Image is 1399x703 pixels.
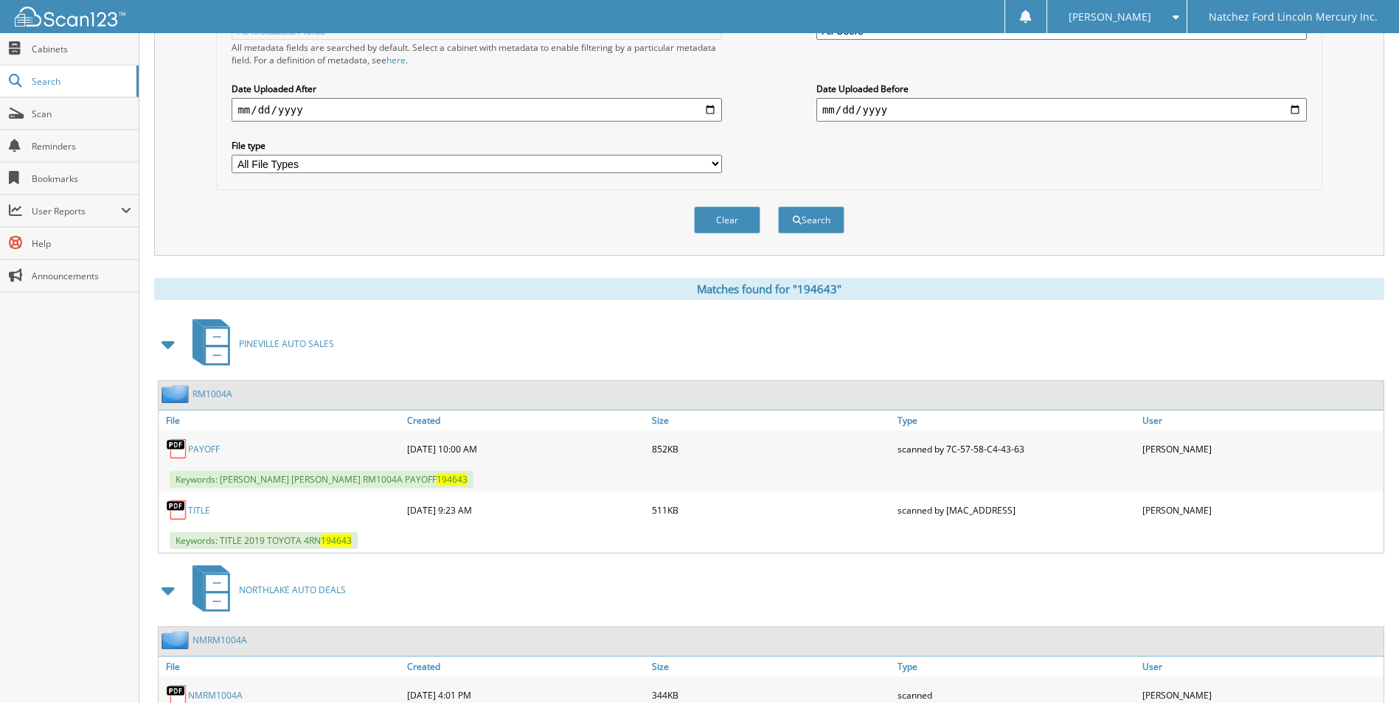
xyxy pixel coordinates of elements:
span: Keywords: [PERSON_NAME] [PERSON_NAME] RM1004A PAYOFF [170,471,473,488]
span: Help [32,237,131,250]
span: 194643 [437,473,468,486]
div: All metadata fields are searched by default. Select a cabinet with metadata to enable filtering b... [232,41,722,66]
div: [PERSON_NAME] [1139,495,1384,525]
a: NMRM1004A [192,634,247,646]
span: Cabinets [32,43,131,55]
span: Scan [32,108,131,120]
div: Matches found for "194643" [154,278,1384,300]
iframe: Chat Widget [1325,632,1399,703]
a: Created [403,657,648,676]
img: folder2.png [162,385,192,403]
input: start [232,98,722,122]
button: Clear [694,206,760,234]
span: [PERSON_NAME] [1069,13,1151,21]
span: NORTHLAKE AUTO DEALS [239,584,346,596]
input: end [816,98,1307,122]
div: [DATE] 10:00 AM [403,434,648,464]
span: 194643 [321,534,352,547]
span: Search [32,75,129,88]
img: scan123-logo-white.svg [15,7,125,27]
div: 511KB [648,495,893,525]
a: PINEVILLE AUTO SALES [184,315,334,373]
a: RM1004A [192,388,232,400]
a: User [1139,410,1384,430]
div: scanned by 7C-57-58-C4-43-63 [894,434,1139,464]
span: PINEVILLE AUTO SALES [239,337,334,350]
a: NMRM1004A [188,689,243,702]
a: Size [648,410,893,430]
a: File [159,410,403,430]
span: Bookmarks [32,172,131,185]
a: TITLE [188,504,210,517]
label: Date Uploaded Before [816,83,1307,95]
img: PDF.png [166,438,188,460]
div: 852KB [648,434,893,464]
img: folder2.png [162,631,192,649]
div: [DATE] 9:23 AM [403,495,648,525]
a: Size [648,657,893,676]
a: NORTHLAKE AUTO DEALS [184,561,346,619]
a: PAYOFF [188,443,220,455]
span: Announcements [32,270,131,282]
button: Search [778,206,844,234]
a: User [1139,657,1384,676]
span: Reminders [32,140,131,153]
a: Created [403,410,648,430]
span: Natchez Ford Lincoln Mercury Inc. [1209,13,1378,21]
span: User Reports [32,205,121,217]
a: Type [894,410,1139,430]
span: Keywords: TITLE 2019 TOYOTA 4RN [170,532,358,549]
div: scanned by [MAC_ADDRESS] [894,495,1139,525]
label: File type [232,139,722,152]
a: File [159,657,403,676]
div: [PERSON_NAME] [1139,434,1384,464]
img: PDF.png [166,499,188,521]
a: here [386,54,406,66]
a: Type [894,657,1139,676]
label: Date Uploaded After [232,83,722,95]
